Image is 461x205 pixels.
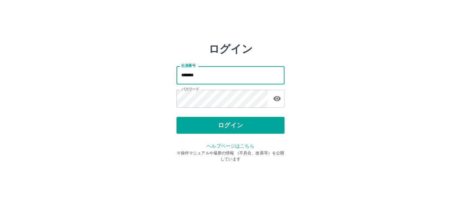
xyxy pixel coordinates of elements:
p: ※操作マニュアルや最新の情報 （不具合、改善等）を公開しています [177,150,284,162]
button: ログイン [177,117,284,134]
label: パスワード [181,87,199,92]
label: 社員番号 [181,63,195,68]
h2: ログイン [209,43,253,55]
a: ヘルプページはこちら [207,143,254,149]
